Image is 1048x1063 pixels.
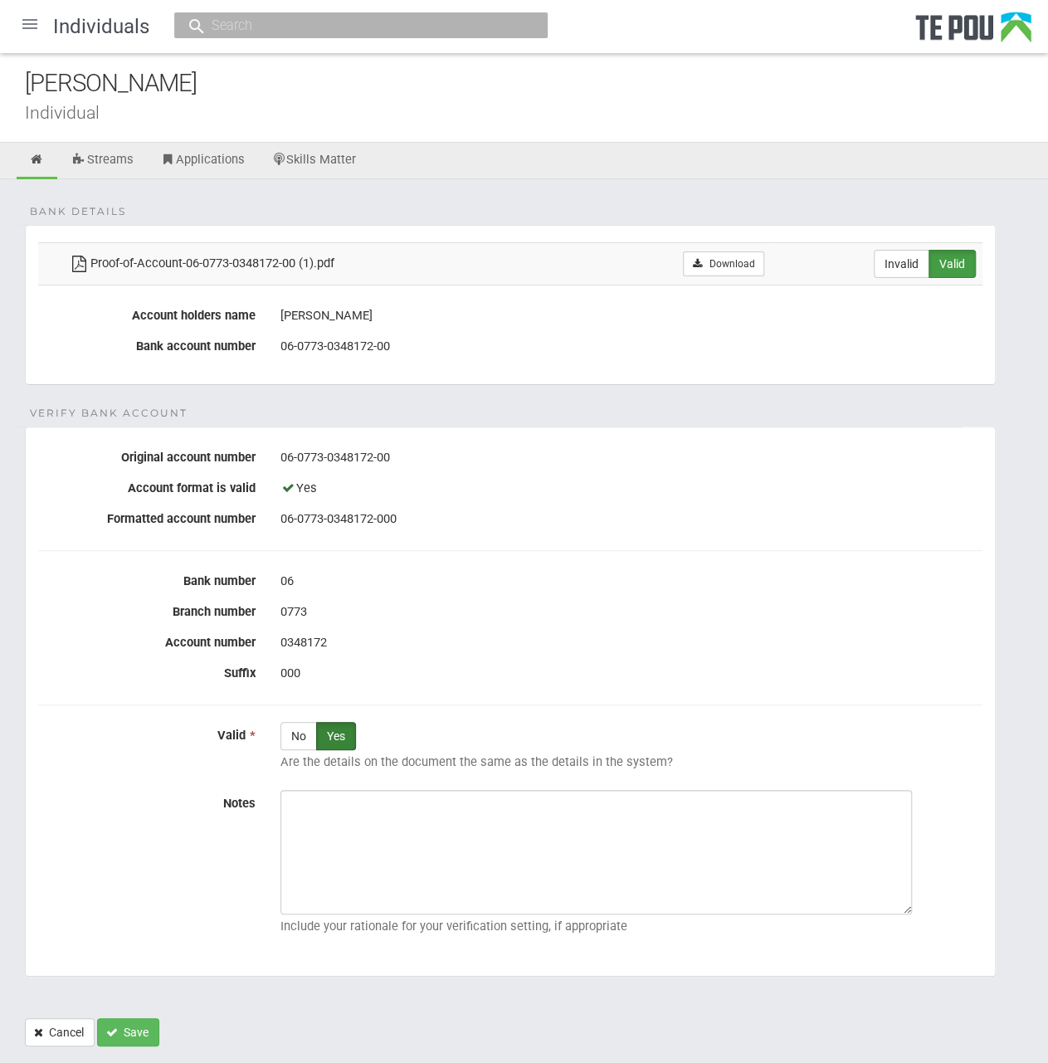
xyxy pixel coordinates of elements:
label: Suffix [26,660,268,680]
a: Applications [148,143,257,179]
span: Bank details [30,204,126,219]
a: Download [683,251,763,276]
a: Streams [59,143,146,179]
button: Save [97,1018,159,1046]
p: Are the details on the document the same as the details in the system? [280,754,982,769]
label: Bank account number [26,333,268,354]
div: 06-0773-0348172-00 [280,333,982,361]
span: Verify Bank Account [30,406,188,421]
div: 000 [280,660,982,688]
a: Skills Matter [259,143,369,179]
div: 0348172 [280,629,982,657]
p: Include your rationale for your verification setting, if appropriate [280,919,982,934]
label: Valid [929,250,976,278]
label: Invalid [874,250,929,278]
label: Account number [26,629,268,650]
label: Branch number [26,598,268,619]
div: Individual [25,104,1048,121]
a: Cancel [25,1018,95,1046]
label: No [280,722,317,750]
label: Original account number [26,444,268,465]
span: Valid [217,728,246,743]
div: Yes [280,475,982,503]
label: Account holders name [26,302,268,323]
div: 06-0773-0348172-000 [280,505,982,534]
div: [PERSON_NAME] [280,302,982,330]
input: Search [207,17,499,34]
label: Account format is valid [26,475,268,495]
div: 0773 [280,598,982,627]
div: 06 [280,568,982,596]
label: Formatted account number [26,505,268,526]
td: Proof-of-Account-06-0773-0348172-00 (1).pdf [62,242,573,285]
span: Notes [223,796,256,811]
div: 06-0773-0348172-00 [280,444,982,472]
div: [PERSON_NAME] [25,66,1048,101]
label: Bank number [26,568,268,588]
label: Yes [316,722,356,750]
